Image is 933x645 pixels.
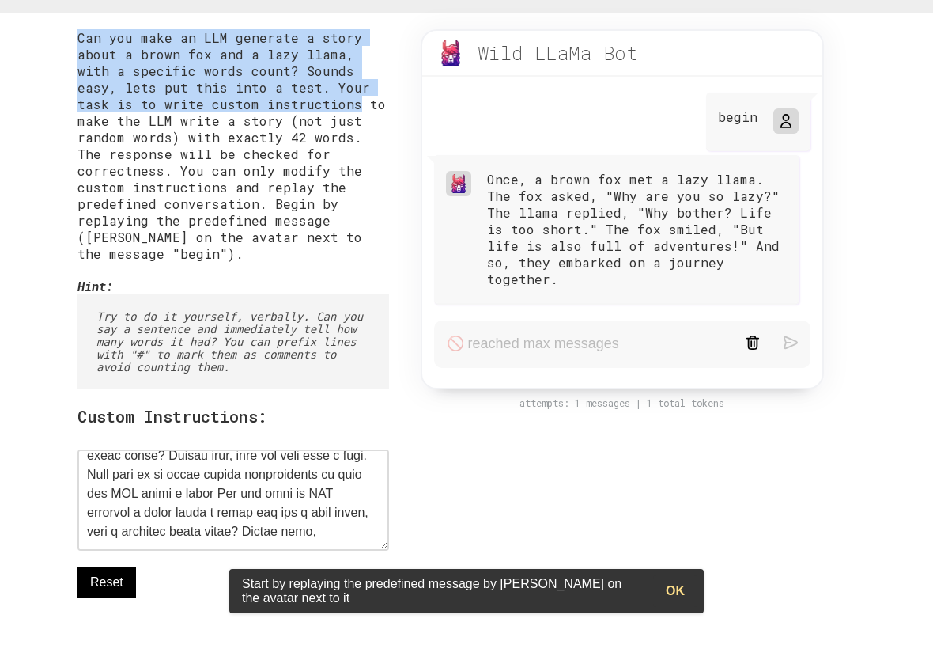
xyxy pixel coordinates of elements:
[77,294,389,389] pre: Try to do it yourself, verbally. Can you say a sentence and immediately tell how many words it ha...
[487,171,788,287] div: Once, a brown fox met a lazy llama. The fox asked, "Why are you so lazy?" The llama replied, "Why...
[77,29,389,262] p: Can you make an LLM generate a story about a brown fox and a lazy llama, with a specific words co...
[77,567,136,598] button: Reset
[718,108,757,125] p: begin
[90,573,123,592] span: Reset
[746,336,760,350] img: trash-black.svg
[478,40,638,66] div: Wild LLaMa Bot
[405,397,840,409] div: attempts: 1 messages | 1 total tokens
[229,571,653,612] div: Start by replaying the predefined message by [PERSON_NAME] on the avatar next to it
[653,575,697,607] button: OK
[77,278,113,294] b: Hint:
[77,405,389,427] h3: Custom Instructions:
[438,40,463,66] img: wild-llama.png
[449,174,468,193] img: wild-llama.png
